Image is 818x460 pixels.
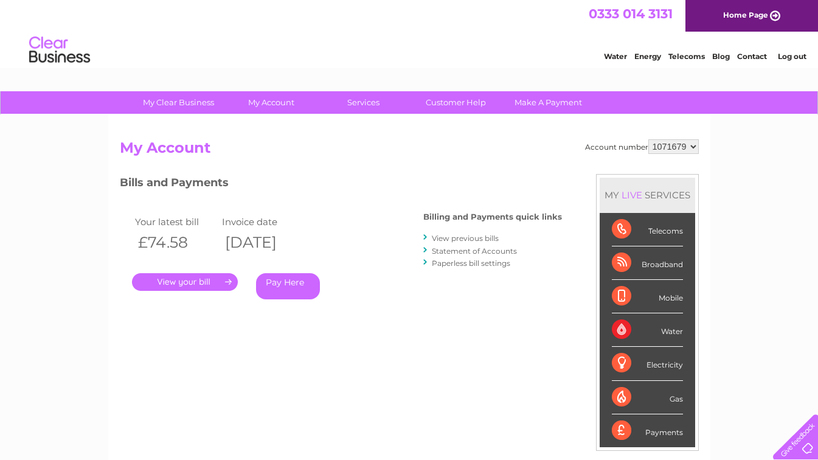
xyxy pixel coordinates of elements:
div: Payments [612,414,683,447]
a: Energy [634,52,661,61]
img: logo.png [29,32,91,69]
div: Electricity [612,347,683,380]
a: 0333 014 3131 [589,6,673,21]
td: Your latest bill [132,214,220,230]
a: Blog [712,52,730,61]
a: Telecoms [668,52,705,61]
h2: My Account [120,139,699,162]
div: Water [612,313,683,347]
div: Telecoms [612,213,683,246]
a: My Clear Business [128,91,229,114]
a: Paperless bill settings [432,259,510,268]
a: View previous bills [432,234,499,243]
a: Contact [737,52,767,61]
th: [DATE] [219,230,307,255]
a: Statement of Accounts [432,246,517,256]
a: My Account [221,91,321,114]
div: MY SERVICES [600,178,695,212]
a: Water [604,52,627,61]
a: Log out [778,52,806,61]
div: Gas [612,381,683,414]
a: Services [313,91,414,114]
div: LIVE [619,189,645,201]
h4: Billing and Payments quick links [423,212,562,221]
a: . [132,273,238,291]
div: Mobile [612,280,683,313]
div: Account number [585,139,699,154]
td: Invoice date [219,214,307,230]
a: Make A Payment [498,91,598,114]
div: Clear Business is a trading name of Verastar Limited (registered in [GEOGRAPHIC_DATA] No. 3667643... [122,7,697,59]
div: Broadband [612,246,683,280]
h3: Bills and Payments [120,174,562,195]
a: Pay Here [256,273,320,299]
th: £74.58 [132,230,220,255]
a: Customer Help [406,91,506,114]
